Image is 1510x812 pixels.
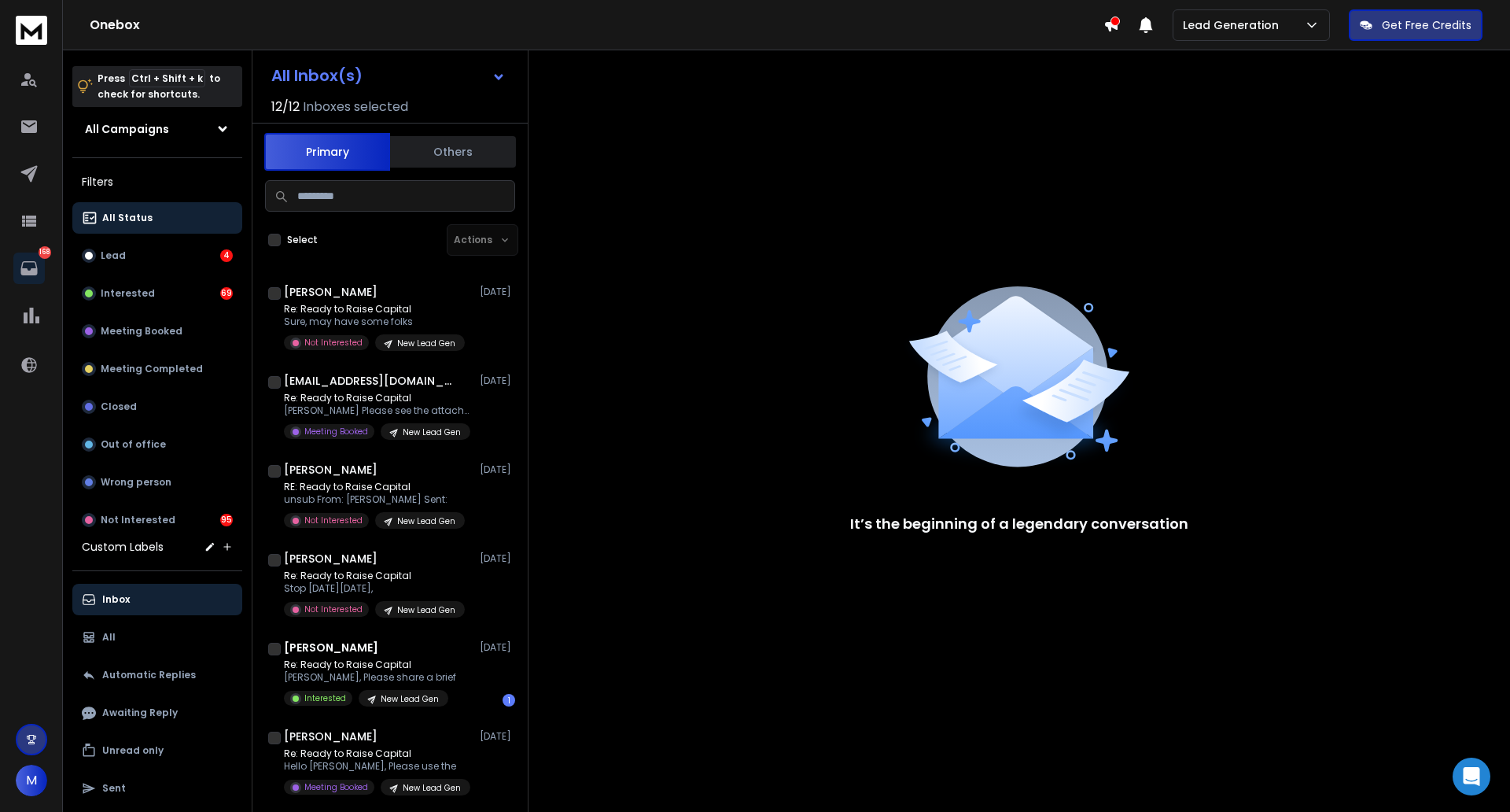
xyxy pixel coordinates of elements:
[16,765,47,796] button: M
[284,303,465,316] p: Re: Ready to Raise Capital
[264,133,390,171] button: Primary
[72,659,242,691] button: Automatic Replies
[102,782,126,795] p: Sent
[284,392,473,404] p: Re: Ready to Raise Capital
[72,584,242,615] button: Inbox
[13,253,45,284] a: 168
[101,438,166,451] p: Out of office
[271,98,300,116] span: 12 / 12
[72,353,242,385] button: Meeting Completed
[85,121,169,137] h1: All Campaigns
[284,373,457,389] h1: [EMAIL_ADDRESS][DOMAIN_NAME]
[72,735,242,766] button: Unread only
[102,593,130,606] p: Inbox
[304,603,363,615] p: Not Interested
[259,60,518,91] button: All Inbox(s)
[480,286,515,298] p: [DATE]
[101,400,137,413] p: Closed
[1382,17,1471,33] p: Get Free Credits
[403,782,461,794] p: New Lead Gen
[284,659,456,671] p: Re: Ready to Raise Capital
[72,278,242,309] button: Interested69
[284,729,377,744] h1: [PERSON_NAME]
[304,426,368,437] p: Meeting Booked
[284,481,465,493] p: RE: Ready to Raise Capital
[304,692,346,704] p: Interested
[480,375,515,387] p: [DATE]
[284,404,473,417] p: [PERSON_NAME] Please see the attached
[72,773,242,804] button: Sent
[16,16,47,45] img: logo
[101,476,171,489] p: Wrong person
[397,338,455,349] p: New Lead Gen
[90,16,1103,35] h1: Onebox
[82,539,164,555] h3: Custom Labels
[397,515,455,527] p: New Lead Gen
[72,467,242,498] button: Wrong person
[304,337,363,349] p: Not Interested
[390,135,516,169] button: Others
[72,622,242,653] button: All
[271,68,363,83] h1: All Inbox(s)
[101,249,126,262] p: Lead
[403,426,461,438] p: New Lead Gen
[72,113,242,145] button: All Campaigns
[1453,758,1490,795] div: Open Intercom Messenger
[102,631,116,644] p: All
[102,212,153,224] p: All Status
[101,363,203,375] p: Meeting Completed
[101,325,182,338] p: Meeting Booked
[102,744,164,757] p: Unread only
[287,234,318,246] label: Select
[72,429,242,460] button: Out of office
[284,671,456,684] p: [PERSON_NAME], Please share a brief
[284,284,377,300] h1: [PERSON_NAME]
[72,697,242,729] button: Awaiting Reply
[72,171,242,193] h3: Filters
[284,462,377,478] h1: [PERSON_NAME]
[397,604,455,616] p: New Lead Gen
[72,504,242,536] button: Not Interested95
[284,640,378,655] h1: [PERSON_NAME]
[480,730,515,743] p: [DATE]
[1349,9,1482,41] button: Get Free Credits
[129,69,205,87] span: Ctrl + Shift + k
[72,316,242,347] button: Meeting Booked
[284,316,465,328] p: Sure, may have some folks
[72,391,242,423] button: Closed
[220,287,233,300] div: 69
[480,641,515,654] p: [DATE]
[72,202,242,234] button: All Status
[304,515,363,526] p: Not Interested
[304,781,368,793] p: Meeting Booked
[284,551,377,567] h1: [PERSON_NAME]
[284,582,465,595] p: Stop [DATE][DATE],
[303,98,408,116] h3: Inboxes selected
[220,249,233,262] div: 4
[102,707,178,719] p: Awaiting Reply
[284,570,465,582] p: Re: Ready to Raise Capital
[102,669,196,681] p: Automatic Replies
[480,552,515,565] p: [DATE]
[284,760,470,773] p: Hello [PERSON_NAME], Please use the
[101,514,175,526] p: Not Interested
[381,693,439,705] p: New Lead Gen
[503,694,515,707] div: 1
[101,287,155,300] p: Interested
[220,514,233,526] div: 95
[284,493,465,506] p: unsub From: [PERSON_NAME] Sent:
[284,747,470,760] p: Re: Ready to Raise Capital
[480,463,515,476] p: [DATE]
[850,513,1188,535] p: It’s the beginning of a legendary conversation
[39,246,51,259] p: 168
[1183,17,1285,33] p: Lead Generation
[72,240,242,271] button: Lead4
[98,71,220,102] p: Press to check for shortcuts.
